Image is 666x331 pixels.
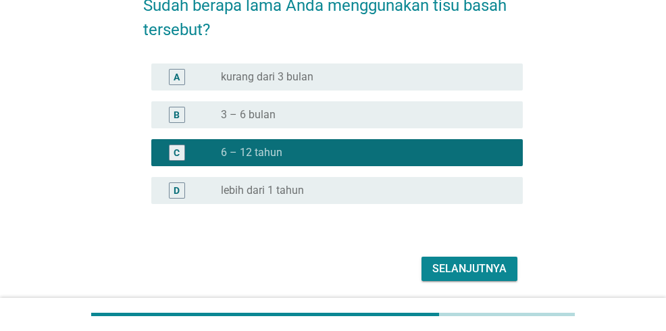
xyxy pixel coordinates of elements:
label: 6 – 12 tahun [221,146,282,159]
div: D [174,183,180,197]
label: lebih dari 1 tahun [221,184,304,197]
div: Selanjutnya [432,261,507,277]
div: C [174,145,180,159]
button: Selanjutnya [421,257,517,281]
div: B [174,107,180,122]
label: kurang dari 3 bulan [221,70,313,84]
label: 3 – 6 bulan [221,108,276,122]
div: A [174,70,180,84]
